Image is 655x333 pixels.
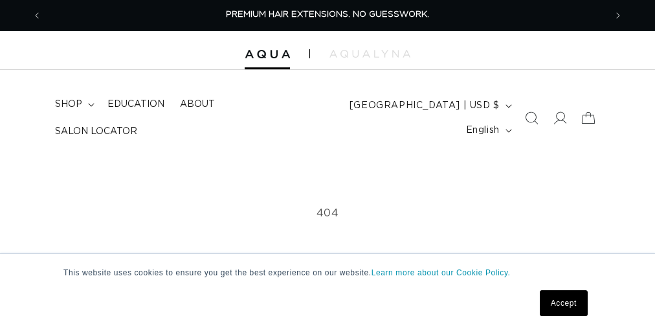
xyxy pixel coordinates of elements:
[23,3,51,28] button: Previous announcement
[180,98,215,110] span: About
[63,267,592,279] p: This website uses cookies to ensure you get the best experience on our website.
[466,124,500,137] span: English
[604,3,632,28] button: Next announcement
[55,98,82,110] span: shop
[47,91,100,118] summary: shop
[245,50,290,59] img: Aqua Hair Extensions
[55,204,600,223] p: 404
[540,290,588,316] a: Accept
[100,91,172,118] a: Education
[350,99,500,113] span: [GEOGRAPHIC_DATA] | USD $
[458,118,517,143] button: English
[55,126,137,137] span: Salon Locator
[172,91,223,118] a: About
[47,118,145,145] a: Salon Locator
[226,10,429,19] span: PREMIUM HAIR EXTENSIONS. NO GUESSWORK.
[329,50,410,58] img: aqualyna.com
[372,268,511,277] a: Learn more about our Cookie Policy.
[517,104,546,132] summary: Search
[342,93,517,118] button: [GEOGRAPHIC_DATA] | USD $
[107,98,164,110] span: Education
